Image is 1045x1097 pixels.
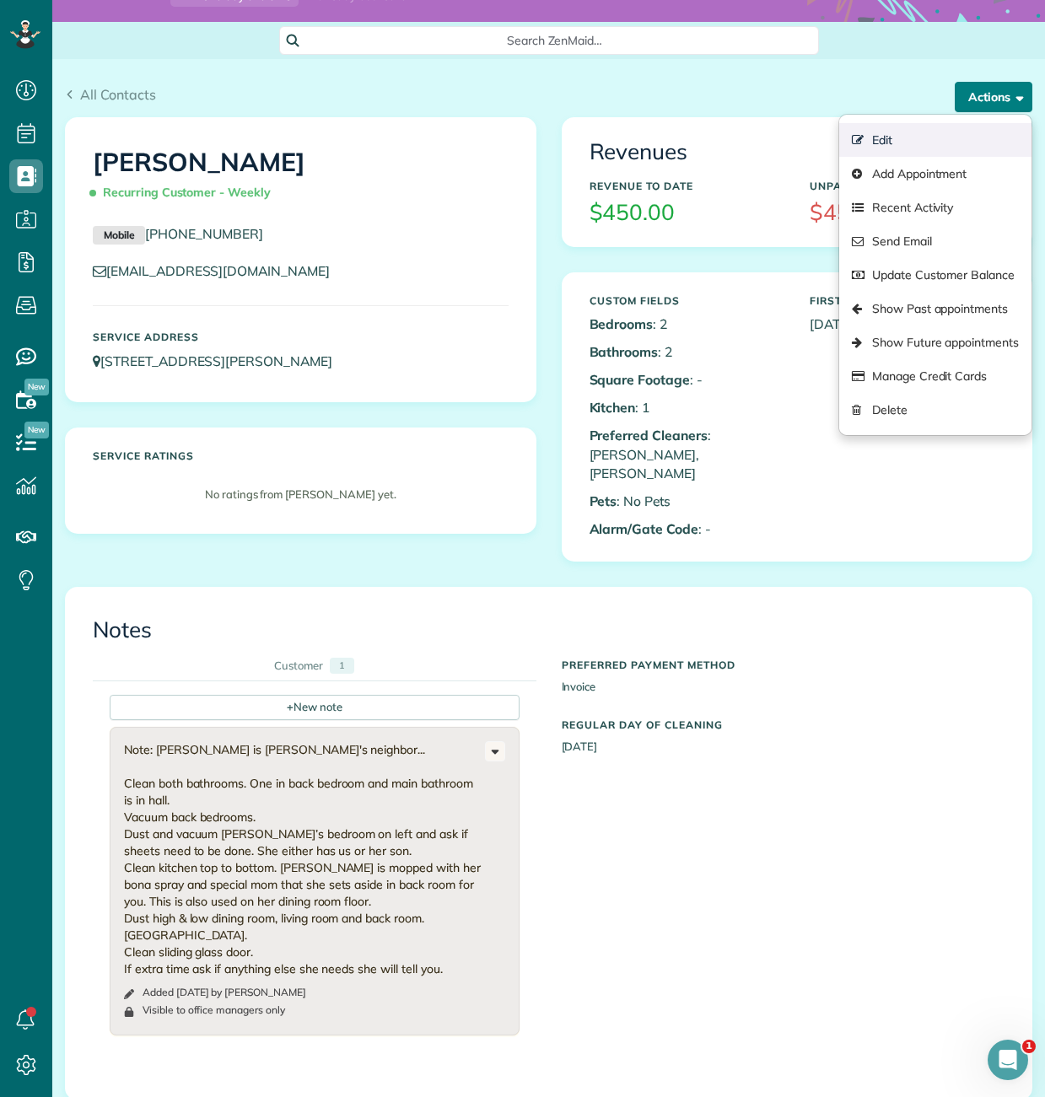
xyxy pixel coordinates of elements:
h1: [PERSON_NAME] [93,148,509,207]
span: 1 [1022,1040,1036,1053]
a: Send Email [839,224,1032,258]
a: [STREET_ADDRESS][PERSON_NAME] [93,352,348,369]
span: All Contacts [80,86,156,103]
h3: $450.00 [810,201,1005,225]
span: + [287,699,294,714]
a: Edit [839,123,1032,157]
a: Recent Activity [839,191,1032,224]
h5: Unpaid Balance [810,180,1005,191]
p: No ratings from [PERSON_NAME] yet. [101,487,500,503]
span: New [24,379,49,395]
a: Show Future appointments [839,325,1032,359]
span: New [24,422,49,438]
h5: Regular day of cleaning [562,719,1005,730]
b: Pets [590,492,617,509]
p: : - [590,370,784,390]
p: : 2 [590,342,784,362]
b: Kitchen [590,399,636,416]
h3: $450.00 [590,201,784,225]
h5: First Serviced On [810,295,1005,306]
h5: Custom Fields [590,295,784,306]
b: Preferred Cleaners [590,427,708,444]
p: : 2 [590,315,784,334]
h5: Revenue to Date [590,180,784,191]
p: [DATE] [810,315,1005,334]
a: Mobile[PHONE_NUMBER] [93,225,263,242]
a: Manage Credit Cards [839,359,1032,393]
p: : 1 [590,398,784,417]
h3: Notes [93,618,1005,643]
a: Show Past appointments [839,292,1032,325]
button: Actions [955,82,1032,112]
div: Visible to office managers only [143,1003,285,1017]
div: 1 [330,658,354,674]
div: New note [110,695,520,720]
div: Invoice [DATE] [549,651,1018,756]
h5: Service Address [93,331,509,342]
span: Recurring Customer - Weekly [93,178,277,207]
time: Added [DATE] by [PERSON_NAME] [143,986,306,998]
p: : - [590,519,784,539]
a: All Contacts [65,84,156,105]
a: Update Customer Balance [839,258,1032,292]
b: Bedrooms [590,315,654,332]
div: Customer [274,658,323,674]
b: Square Footage [590,371,690,388]
p: : [PERSON_NAME], [PERSON_NAME] [590,426,784,484]
div: Note: [PERSON_NAME] is [PERSON_NAME]'s neighbor... Clean both bathrooms. One in back bedroom and ... [124,741,485,977]
a: Add Appointment [839,157,1032,191]
iframe: Intercom live chat [988,1040,1028,1080]
a: [EMAIL_ADDRESS][DOMAIN_NAME] [93,262,346,279]
b: Bathrooms [590,343,659,360]
p: : No Pets [590,492,784,511]
a: Delete [839,393,1032,427]
h5: Preferred Payment Method [562,659,1005,670]
small: Mobile [93,226,145,245]
b: Alarm/Gate Code [590,520,698,537]
h3: Revenues [590,140,1005,164]
h5: Service ratings [93,450,509,461]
